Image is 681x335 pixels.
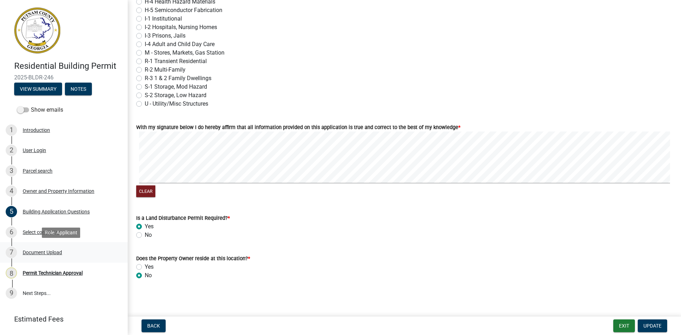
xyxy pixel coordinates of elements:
label: M - Stores, Markets, Gas Station [145,49,225,57]
div: Document Upload [23,250,62,255]
div: Role: Applicant [42,228,80,238]
div: 8 [6,267,17,279]
label: No [145,271,152,280]
label: S-1 Storage, Mod Hazard [145,83,207,91]
span: Back [147,323,160,329]
div: 7 [6,247,17,258]
div: 2 [6,145,17,156]
button: View Summary [14,83,62,95]
label: I-4 Adult and Child Day Care [145,40,215,49]
label: Show emails [17,106,63,114]
button: Clear [136,185,155,197]
div: Owner and Property Information [23,189,94,194]
span: 2025-BLDR-246 [14,74,113,81]
label: R-3 1 & 2 Family Dwellings [145,74,211,83]
label: Yes [145,263,154,271]
label: I-3 Prisons, Jails [145,32,186,40]
label: Does the Property Owner reside at this location? [136,256,250,261]
div: 3 [6,165,17,177]
wm-modal-confirm: Summary [14,86,62,92]
label: I-1 Institutional [145,15,182,23]
label: H-5 Semiconductor Fabrication [145,6,222,15]
div: 4 [6,185,17,197]
div: Parcel search [23,168,52,173]
div: 1 [6,124,17,136]
div: Building Application Questions [23,209,90,214]
h4: Residential Building Permit [14,61,122,71]
div: 6 [6,227,17,238]
div: Permit Technician Approval [23,270,83,275]
img: Putnam County, Georgia [14,7,60,54]
div: 9 [6,287,17,299]
div: Select contractor [23,230,60,235]
label: R-2 Multi-Family [145,66,186,74]
label: With my signature below I do hereby affirm that all information provided on this application is t... [136,125,460,130]
button: Back [142,319,166,332]
a: Estimated Fees [6,312,116,326]
wm-modal-confirm: Notes [65,86,92,92]
label: No [145,231,152,239]
label: R-1 Transient Residential [145,57,207,66]
label: I-2 Hospitals, Nursing Homes [145,23,217,32]
div: Introduction [23,128,50,133]
div: User Login [23,148,46,153]
label: Yes [145,222,154,231]
button: Notes [65,83,92,95]
span: Update [643,323,661,329]
label: U - Utility/Misc Structures [145,100,208,108]
label: Is a Land Disturbance Permit Required? [136,216,230,221]
label: S-2 Storage, Low Hazard [145,91,206,100]
div: 5 [6,206,17,217]
button: Update [638,319,667,332]
button: Exit [613,319,635,332]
